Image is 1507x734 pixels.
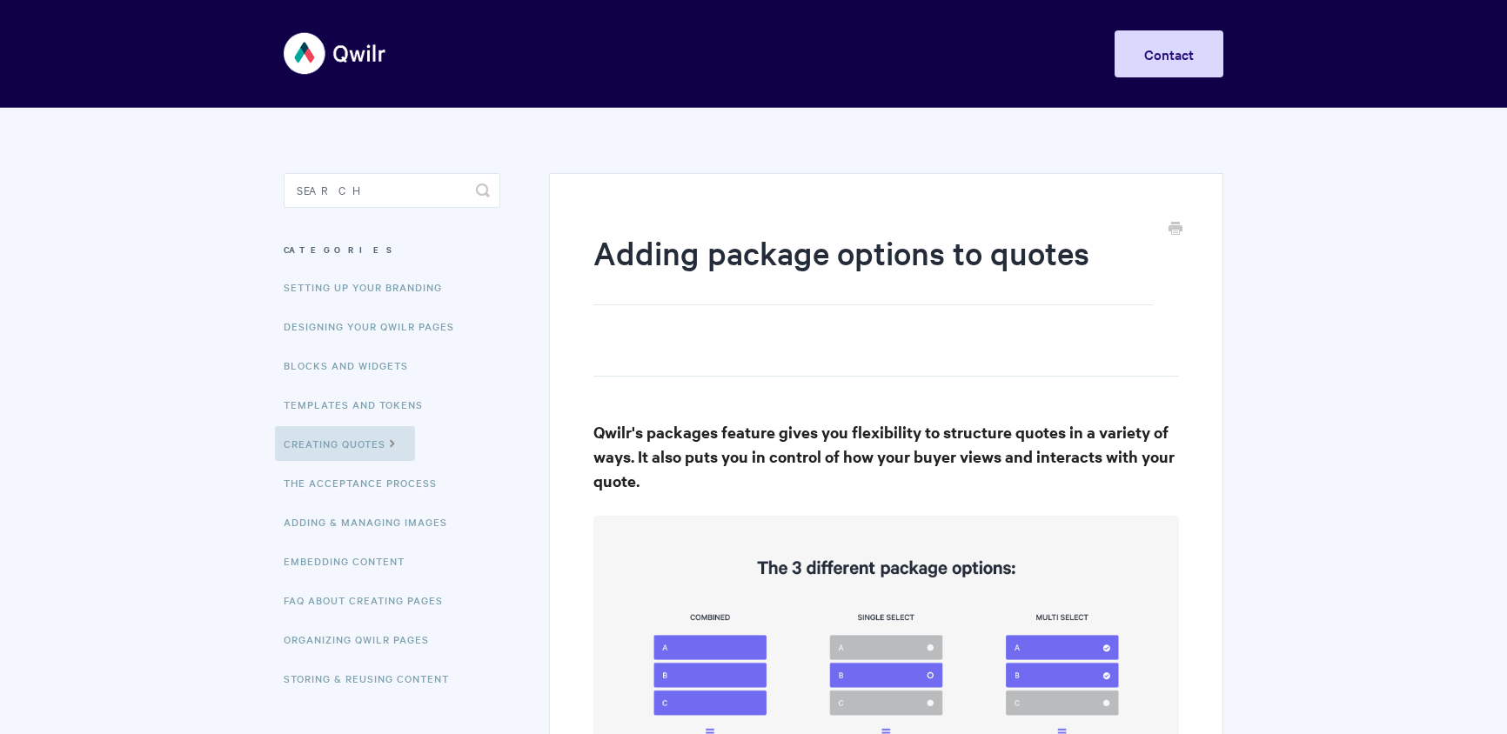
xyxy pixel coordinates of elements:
[284,234,500,265] h3: Categories
[275,426,415,461] a: Creating Quotes
[284,622,442,657] a: Organizing Qwilr Pages
[284,583,456,617] a: FAQ About Creating Pages
[284,465,450,500] a: The Acceptance Process
[284,309,467,344] a: Designing Your Qwilr Pages
[284,544,418,578] a: Embedding Content
[284,504,460,539] a: Adding & Managing Images
[284,270,455,304] a: Setting up your Branding
[1115,30,1223,77] a: Contact
[593,420,1179,493] h3: Qwilr's packages feature gives you flexibility to structure quotes in a variety of ways. It also ...
[1169,220,1182,239] a: Print this Article
[284,21,387,86] img: Qwilr Help Center
[284,661,462,696] a: Storing & Reusing Content
[284,173,500,208] input: Search
[284,387,436,422] a: Templates and Tokens
[593,230,1153,305] h1: Adding package options to quotes
[284,348,421,383] a: Blocks and Widgets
